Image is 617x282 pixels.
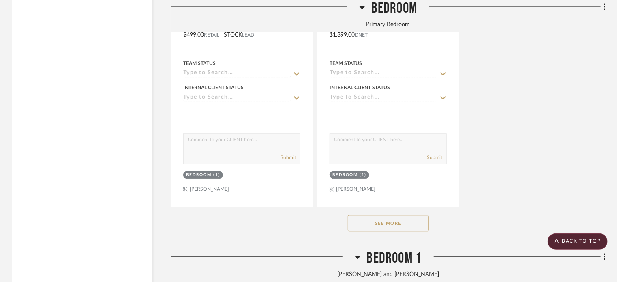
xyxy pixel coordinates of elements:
[332,172,358,178] div: Bedroom
[281,154,296,161] button: Submit
[548,233,608,250] scroll-to-top-button: BACK TO TOP
[186,172,212,178] div: Bedroom
[367,250,422,267] span: Bedroom 1
[171,270,606,279] div: [PERSON_NAME] and [PERSON_NAME]
[360,172,367,178] div: (1)
[183,94,291,102] input: Type to Search…
[183,70,291,77] input: Type to Search…
[214,172,221,178] div: (1)
[171,21,606,30] div: Primary Bedroom
[348,215,429,231] button: See More
[330,70,437,77] input: Type to Search…
[330,84,390,91] div: Internal Client Status
[330,60,362,67] div: Team Status
[183,84,244,91] div: Internal Client Status
[330,94,437,102] input: Type to Search…
[183,60,216,67] div: Team Status
[427,154,442,161] button: Submit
